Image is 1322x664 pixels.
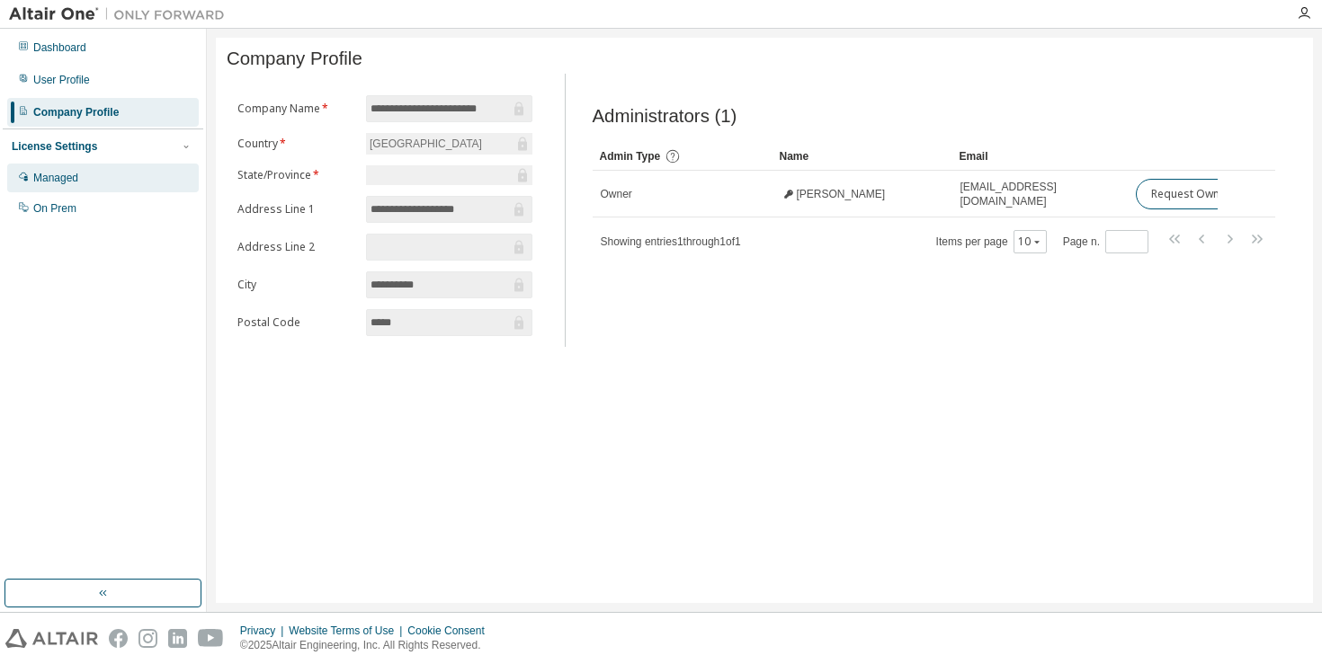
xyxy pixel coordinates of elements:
[109,629,128,648] img: facebook.svg
[407,624,495,638] div: Cookie Consent
[237,102,355,116] label: Company Name
[33,73,90,87] div: User Profile
[237,278,355,292] label: City
[289,624,407,638] div: Website Terms of Use
[227,49,362,69] span: Company Profile
[33,40,86,55] div: Dashboard
[1018,235,1042,249] button: 10
[600,150,661,163] span: Admin Type
[237,240,355,254] label: Address Line 2
[240,638,496,653] p: © 2025 Altair Engineering, Inc. All Rights Reserved.
[33,105,119,120] div: Company Profile
[601,235,741,248] span: Showing entries 1 through 1 of 1
[5,629,98,648] img: altair_logo.svg
[237,168,355,182] label: State/Province
[237,315,355,330] label: Postal Code
[780,142,945,171] div: Name
[960,142,1121,171] div: Email
[237,202,355,217] label: Address Line 1
[1063,230,1148,253] span: Page n.
[366,133,532,155] div: [GEOGRAPHIC_DATA]
[33,171,78,185] div: Managed
[240,624,289,638] div: Privacy
[367,134,485,154] div: [GEOGRAPHIC_DATA]
[12,139,97,154] div: License Settings
[601,187,632,201] span: Owner
[593,106,737,127] span: Administrators (1)
[936,230,1047,253] span: Items per page
[138,629,157,648] img: instagram.svg
[9,5,234,23] img: Altair One
[33,201,76,216] div: On Prem
[198,629,224,648] img: youtube.svg
[797,187,886,201] span: [PERSON_NAME]
[168,629,187,648] img: linkedin.svg
[960,180,1121,208] span: [EMAIL_ADDRESS][DOMAIN_NAME]
[1136,179,1288,209] button: Request Owner Change
[237,137,355,151] label: Country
